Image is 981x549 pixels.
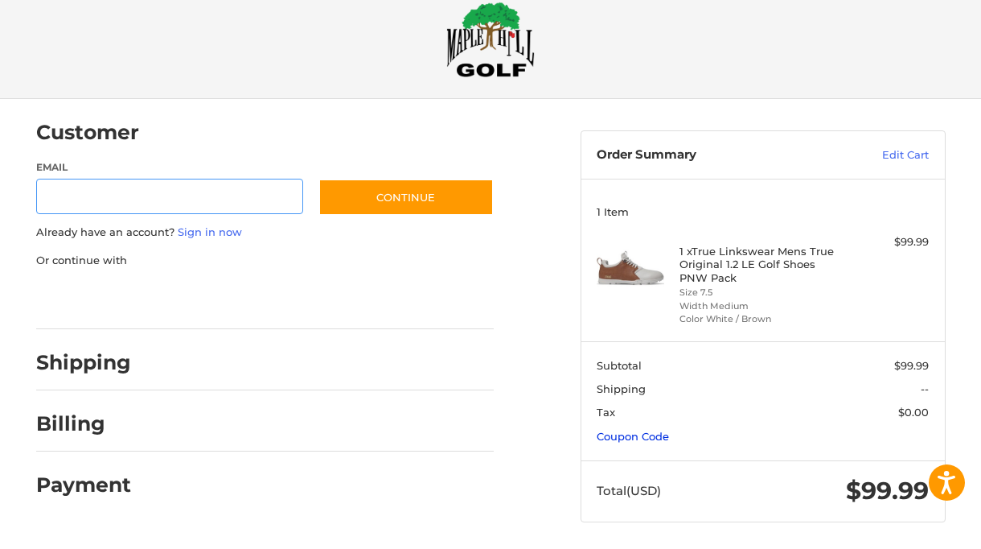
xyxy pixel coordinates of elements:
a: Edit Cart [823,147,929,163]
h2: Billing [36,411,130,436]
span: Tax [597,406,615,419]
h2: Customer [36,120,139,145]
label: Email [36,160,303,175]
li: Size 7.5 [679,286,842,299]
a: Coupon Code [597,430,669,443]
h3: 1 Item [597,205,929,218]
h2: Shipping [36,350,131,375]
p: Or continue with [36,253,494,269]
a: Sign in now [178,225,242,238]
iframe: Google Customer Reviews [848,506,981,549]
span: $0.00 [898,406,929,419]
p: Already have an account? [36,225,494,241]
h4: 1 x True Linkswear Mens True Original 1.2 LE Golf Shoes PNW Pack [679,245,842,284]
span: Subtotal [597,359,642,372]
span: Shipping [597,382,646,395]
iframe: PayPal-venmo [303,284,424,313]
span: $99.99 [894,359,929,372]
li: Color White / Brown [679,312,842,326]
img: Maple Hill Golf [446,2,535,77]
span: -- [921,382,929,395]
div: $99.99 [846,234,929,250]
h2: Payment [36,473,131,497]
li: Width Medium [679,299,842,313]
span: $99.99 [846,476,929,506]
iframe: PayPal-paylater [167,284,288,313]
h3: Order Summary [597,147,823,163]
iframe: PayPal-paypal [31,284,151,313]
span: Total (USD) [597,483,661,498]
button: Continue [318,179,494,216]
